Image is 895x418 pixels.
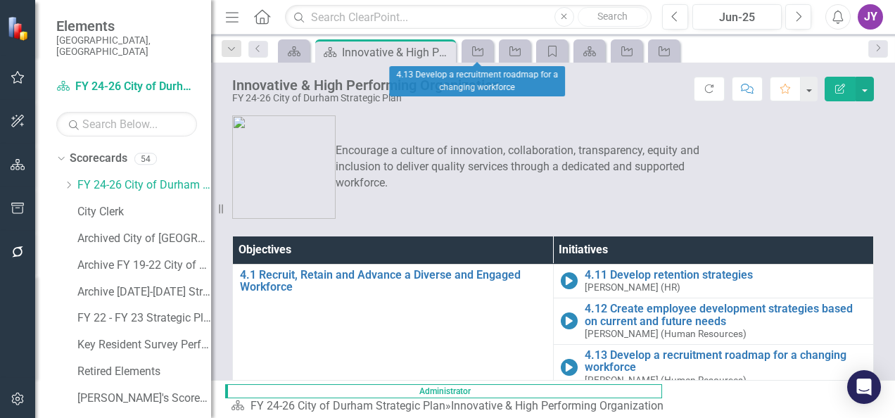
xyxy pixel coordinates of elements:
[77,258,211,274] a: Archive FY 19-22 City of Durham Strategic Plan
[77,364,211,380] a: Retired Elements
[585,375,747,386] small: [PERSON_NAME] (Human Resources)
[77,310,211,327] a: FY 22 - FY 23 Strategic Plan
[585,349,867,374] a: 4.13 Develop a recruitment roadmap for a changing workforce
[77,204,211,220] a: City Clerk
[697,9,777,26] div: Jun-25
[553,264,874,298] td: Double-Click to Edit Right Click for Context Menu
[858,4,883,30] button: JY
[585,303,867,327] a: 4.12 Create employee development strategies based on current and future needs
[240,269,546,293] a: 4.1 Recruit, Retain and Advance a Diverse and Engaged Workforce
[285,5,652,30] input: Search ClearPoint...
[77,391,211,407] a: [PERSON_NAME]'s Scorecard
[77,177,211,194] a: FY 24-26 City of Durham Strategic Plan
[232,77,500,93] div: Innovative & High Performing Organization
[250,399,445,412] a: FY 24-26 City of Durham Strategic Plan
[597,11,628,22] span: Search
[233,264,554,391] td: Double-Click to Edit Right Click for Context Menu
[225,384,662,398] span: Administrator
[451,399,664,412] div: Innovative & High Performing Organization
[561,272,578,289] img: In Progress
[553,344,874,391] td: Double-Click to Edit Right Click for Context Menu
[585,329,747,339] small: [PERSON_NAME] (Human Resources)
[56,18,197,34] span: Elements
[134,153,157,165] div: 54
[692,4,782,30] button: Jun-25
[561,312,578,329] img: In Progress
[585,269,867,281] a: 4.11 Develop retention strategies
[342,44,452,61] div: Innovative & High Performing Organization
[77,337,211,353] a: Key Resident Survey Performance Scorecard
[77,231,211,247] a: Archived City of [GEOGRAPHIC_DATA] FY22 to FY23 Strategic Plan
[389,66,565,96] div: 4.13 Develop a recruitment roadmap for a changing workforce
[56,79,197,95] a: FY 24-26 City of Durham Strategic Plan
[231,398,669,414] div: »
[578,7,648,27] button: Search
[56,112,197,137] input: Search Below...
[7,16,32,41] img: ClearPoint Strategy
[232,93,500,103] div: FY 24-26 City of Durham Strategic Plan
[232,140,709,191] p: Encourage a culture of innovation, collaboration, transparency, equity and inclusion to deliver q...
[847,370,881,404] div: Open Intercom Messenger
[585,282,680,293] small: [PERSON_NAME] (HR)
[77,284,211,300] a: Archive [DATE]-[DATE] Strategic Plan
[561,359,578,376] img: In Progress
[70,151,127,167] a: Scorecards
[56,34,197,58] small: [GEOGRAPHIC_DATA], [GEOGRAPHIC_DATA]
[553,298,874,345] td: Double-Click to Edit Right Click for Context Menu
